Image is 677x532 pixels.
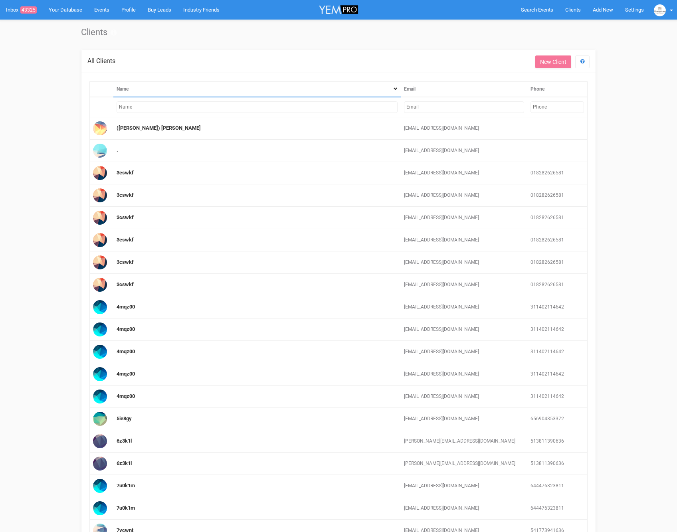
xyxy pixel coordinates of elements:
td: 018282626581 [527,274,587,296]
a: 3cswkf [117,214,134,220]
img: Profile Image [93,255,107,269]
td: [EMAIL_ADDRESS][DOMAIN_NAME] [401,184,527,207]
img: BGLogo.jpg [654,4,666,16]
a: New Client [535,55,571,68]
td: 018282626581 [527,229,587,251]
img: Profile Image [93,457,107,471]
td: 644476323811 [527,475,587,497]
td: 018282626581 [527,207,587,229]
td: [EMAIL_ADDRESS][DOMAIN_NAME] [401,229,527,251]
td: [EMAIL_ADDRESS][DOMAIN_NAME] [401,497,527,520]
td: 018282626581 [527,162,587,184]
img: Profile Image [93,479,107,493]
td: [EMAIL_ADDRESS][DOMAIN_NAME] [401,274,527,296]
td: [EMAIL_ADDRESS][DOMAIN_NAME] [401,207,527,229]
a: 5ie8gy [117,415,132,421]
th: Name: activate to sort column descending [113,81,401,97]
td: 311402114642 [527,363,587,386]
input: Filter by Phone [531,101,584,113]
img: Profile Image [93,390,107,403]
td: [EMAIL_ADDRESS][DOMAIN_NAME] [401,251,527,274]
td: [EMAIL_ADDRESS][DOMAIN_NAME] [401,296,527,318]
td: 513811390636 [527,453,587,475]
td: 018282626581 [527,184,587,207]
img: Profile Image [93,345,107,359]
a: 6z3k1l [117,438,132,444]
img: Profile Image [93,412,107,426]
img: Profile Image [93,166,107,180]
td: [EMAIL_ADDRESS][DOMAIN_NAME] [401,162,527,184]
td: 644476323811 [527,497,587,520]
td: [PERSON_NAME][EMAIL_ADDRESS][DOMAIN_NAME] [401,453,527,475]
td: . [527,140,587,162]
img: Profile Image [93,211,107,225]
img: Profile Image [93,121,107,135]
td: [EMAIL_ADDRESS][DOMAIN_NAME] [401,341,527,363]
span: Clients [565,7,581,13]
input: Filter by Name [117,101,398,113]
a: 3cswkf [117,281,134,287]
img: Profile Image [93,501,107,515]
a: 3cswkf [117,170,134,176]
a: . [117,147,118,153]
td: [EMAIL_ADDRESS][DOMAIN_NAME] [401,318,527,341]
a: 3cswkf [117,192,134,198]
a: 6z3k1l [117,460,132,466]
td: [EMAIL_ADDRESS][DOMAIN_NAME] [401,117,527,140]
td: 311402114642 [527,318,587,341]
img: Profile Image [93,188,107,202]
a: 4mqz00 [117,393,135,399]
input: Filter by Email [404,101,524,113]
td: 311402114642 [527,341,587,363]
td: [EMAIL_ADDRESS][DOMAIN_NAME] [401,408,527,430]
td: 311402114642 [527,296,587,318]
a: 4mqz00 [117,304,135,310]
td: 311402114642 [527,386,587,408]
img: Profile Image [93,278,107,292]
img: Profile Image [93,144,107,158]
a: 3cswkf [117,237,134,243]
span: Search Events [521,7,553,13]
a: ([PERSON_NAME]) [PERSON_NAME] [117,125,201,131]
img: Profile Image [93,434,107,448]
th: Phone: activate to sort column ascending [527,81,587,97]
a: 3cswkf [117,259,134,265]
td: 656904353372 [527,408,587,430]
a: 4mqz00 [117,371,135,377]
a: 4mqz00 [117,348,135,354]
a: 7u0k1m [117,483,135,488]
a: 7u0k1m [117,505,135,511]
td: [EMAIL_ADDRESS][DOMAIN_NAME] [401,475,527,497]
a: 4mqz00 [117,326,135,332]
th: Email: activate to sort column ascending [401,81,527,97]
td: [EMAIL_ADDRESS][DOMAIN_NAME] [401,386,527,408]
img: Profile Image [93,233,107,247]
img: Profile Image [93,322,107,336]
td: 513811390636 [527,430,587,453]
td: [EMAIL_ADDRESS][DOMAIN_NAME] [401,140,527,162]
h1: Clients [81,28,596,37]
span: All Clients [87,57,115,65]
td: [PERSON_NAME][EMAIL_ADDRESS][DOMAIN_NAME] [401,430,527,453]
td: [EMAIL_ADDRESS][DOMAIN_NAME] [401,363,527,386]
img: Profile Image [93,367,107,381]
td: 018282626581 [527,251,587,274]
span: Add New [593,7,613,13]
span: 43325 [20,6,37,14]
img: Profile Image [93,300,107,314]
